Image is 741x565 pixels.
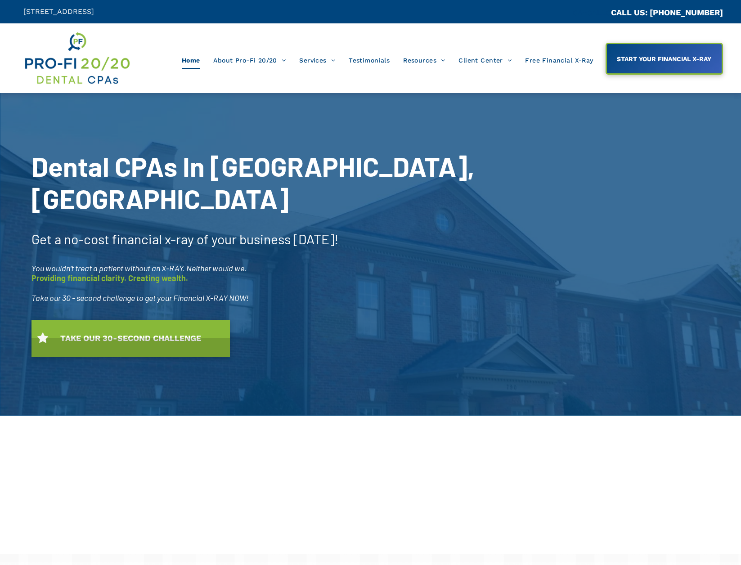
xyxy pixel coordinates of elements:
span: Get a [31,231,61,247]
a: Free Financial X-Ray [518,52,600,69]
a: About Pro-Fi 20/20 [207,52,292,69]
span: no-cost financial x-ray [64,231,194,247]
a: Resources [396,52,452,69]
a: Client Center [452,52,518,69]
span: START YOUR FINANCIAL X-RAY [614,51,714,67]
span: Dental CPAs In [GEOGRAPHIC_DATA], [GEOGRAPHIC_DATA] [31,150,475,215]
a: Testimonials [342,52,396,69]
a: START YOUR FINANCIAL X-RAY [606,43,723,75]
span: Take our 30 - second challenge to get your Financial X-RAY NOW! [31,293,249,303]
span: [STREET_ADDRESS] [23,7,94,16]
span: of your business [DATE]! [197,231,339,247]
img: Get Dental CPA Consulting, Bookkeeping, & Bank Loans [23,30,130,86]
a: Home [175,52,207,69]
a: TAKE OUR 30-SECOND CHALLENGE [31,320,230,357]
a: Services [292,52,342,69]
span: You wouldn’t treat a patient without an X-RAY. Neither would we. [31,263,247,273]
span: CA::CALLC [573,9,611,17]
span: Providing financial clarity. Creating wealth. [31,273,188,283]
a: CALL US: [PHONE_NUMBER] [611,8,723,17]
span: TAKE OUR 30-SECOND CHALLENGE [57,329,204,347]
